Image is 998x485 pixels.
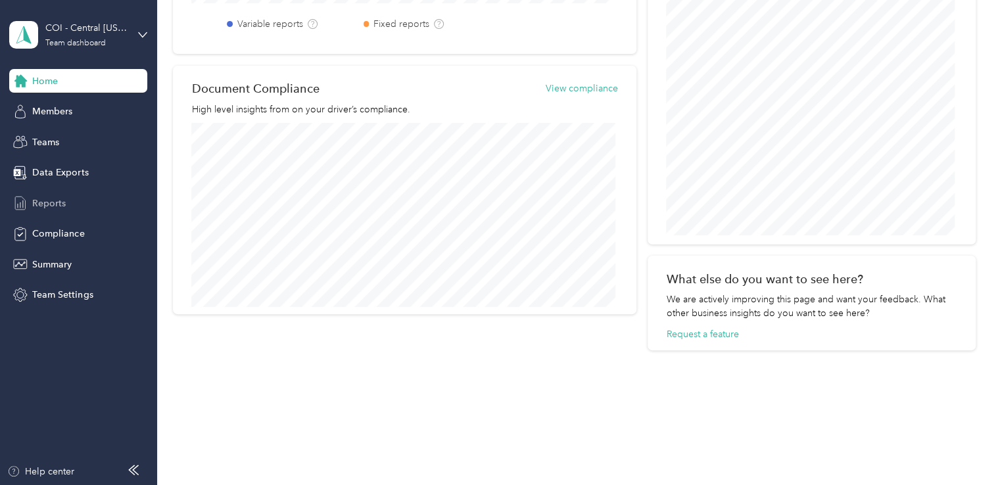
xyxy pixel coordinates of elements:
label: Fixed reports [373,17,429,31]
span: Teams [32,135,59,149]
button: Request a feature [666,327,738,341]
div: We are actively improving this page and want your feedback. What other business insights do you w... [666,292,957,320]
button: Help center [7,465,74,478]
div: Team dashboard [45,39,106,47]
button: View compliance [546,81,618,95]
h2: Document Compliance [191,81,319,95]
div: COI - Central [US_STATE] Regional GM [45,21,128,35]
label: Variable reports [237,17,303,31]
span: Team Settings [32,288,93,302]
span: Members [32,104,72,118]
div: What else do you want to see here? [666,272,957,286]
span: Data Exports [32,166,88,179]
span: Compliance [32,227,84,241]
span: Home [32,74,58,88]
span: Summary [32,258,72,271]
iframe: Everlance-gr Chat Button Frame [924,411,998,485]
p: High level insights from on your driver’s compliance. [191,103,617,116]
span: Reports [32,196,66,210]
